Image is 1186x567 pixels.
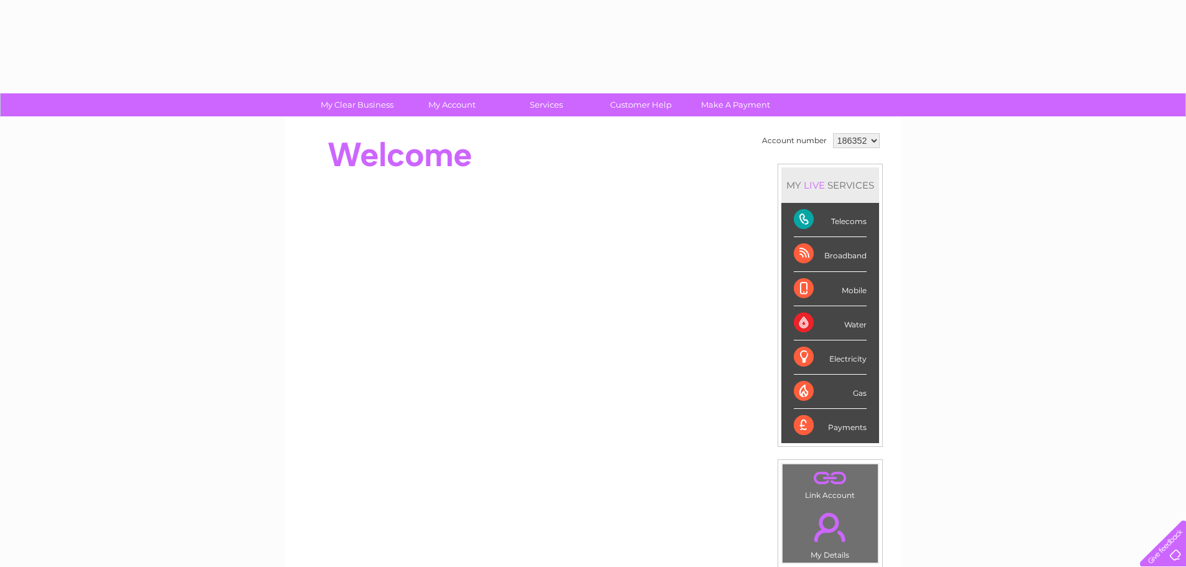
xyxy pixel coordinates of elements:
[782,502,878,563] td: My Details
[684,93,787,116] a: Make A Payment
[786,467,875,489] a: .
[786,505,875,549] a: .
[400,93,503,116] a: My Account
[794,237,867,271] div: Broadband
[794,409,867,443] div: Payments
[759,130,830,151] td: Account number
[794,272,867,306] div: Mobile
[782,464,878,503] td: Link Account
[801,179,827,191] div: LIVE
[794,203,867,237] div: Telecoms
[495,93,598,116] a: Services
[794,340,867,375] div: Electricity
[794,375,867,409] div: Gas
[306,93,408,116] a: My Clear Business
[590,93,692,116] a: Customer Help
[794,306,867,340] div: Water
[781,167,879,203] div: MY SERVICES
